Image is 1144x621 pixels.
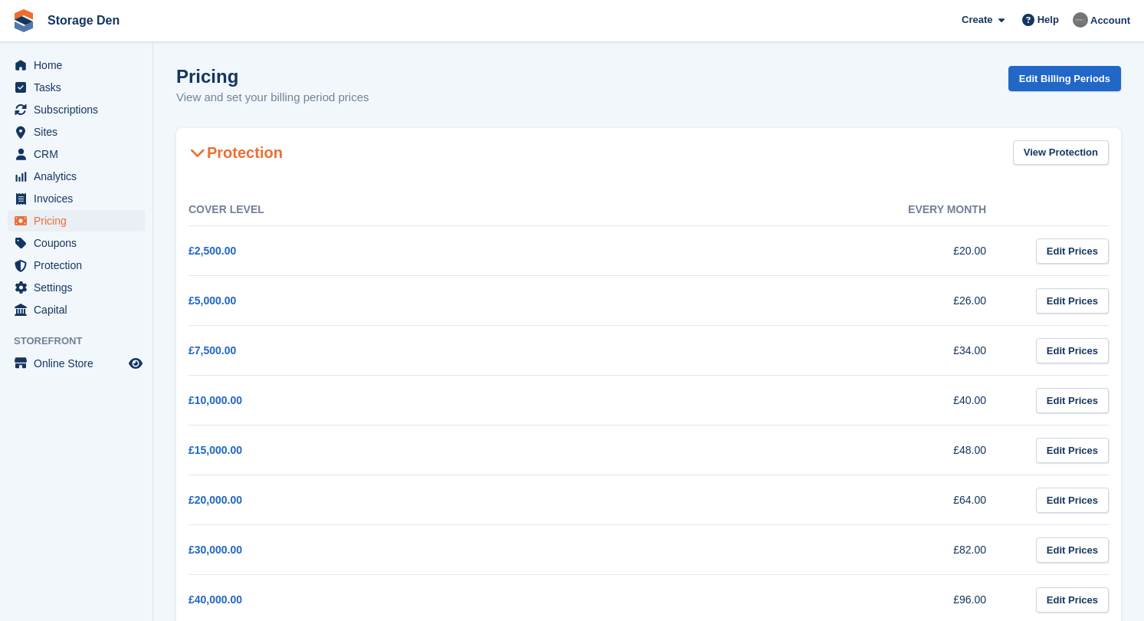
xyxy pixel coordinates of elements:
[188,294,236,307] a: £5,000.00
[8,277,145,298] a: menu
[176,89,369,107] p: View and set your billing period prices
[603,276,1018,326] td: £26.00
[34,299,126,320] span: Capital
[8,166,145,187] a: menu
[8,255,145,276] a: menu
[1008,66,1121,91] a: Edit Billing Periods
[1036,587,1109,613] a: Edit Prices
[188,143,283,162] h2: Protection
[603,226,1018,276] td: £20.00
[34,166,126,187] span: Analytics
[8,54,145,76] a: menu
[188,593,242,606] a: £40,000.00
[126,354,145,373] a: Preview store
[34,188,126,209] span: Invoices
[188,245,236,257] a: £2,500.00
[8,299,145,320] a: menu
[603,525,1018,575] td: £82.00
[8,210,145,232] a: menu
[603,326,1018,376] td: £34.00
[34,99,126,120] span: Subscriptions
[1036,488,1109,513] a: Edit Prices
[1090,13,1130,28] span: Account
[1013,140,1109,166] a: View Protection
[8,143,145,165] a: menu
[1037,12,1059,28] span: Help
[8,232,145,254] a: menu
[41,8,126,33] a: Storage Den
[603,194,1018,226] th: Every month
[34,255,126,276] span: Protection
[1036,338,1109,363] a: Edit Prices
[1036,238,1109,264] a: Edit Prices
[603,426,1018,475] td: £48.00
[188,444,242,456] a: £15,000.00
[8,99,145,120] a: menu
[962,12,992,28] span: Create
[8,353,145,374] a: menu
[34,143,126,165] span: CRM
[1036,288,1109,314] a: Edit Prices
[34,77,126,98] span: Tasks
[188,194,603,226] th: Cover Level
[176,66,369,87] h1: Pricing
[188,494,242,506] a: £20,000.00
[188,394,242,406] a: £10,000.00
[14,333,152,349] span: Storefront
[34,210,126,232] span: Pricing
[188,344,236,356] a: £7,500.00
[1073,12,1088,28] img: Brian Barbour
[8,77,145,98] a: menu
[603,376,1018,426] td: £40.00
[1036,388,1109,413] a: Edit Prices
[188,544,242,556] a: £30,000.00
[34,232,126,254] span: Coupons
[34,353,126,374] span: Online Store
[1036,438,1109,463] a: Edit Prices
[603,475,1018,525] td: £64.00
[8,121,145,143] a: menu
[1036,537,1109,563] a: Edit Prices
[8,188,145,209] a: menu
[34,121,126,143] span: Sites
[12,9,35,32] img: stora-icon-8386f47178a22dfd0bd8f6a31ec36ba5ce8667c1dd55bd0f319d3a0aa187defe.svg
[34,277,126,298] span: Settings
[34,54,126,76] span: Home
